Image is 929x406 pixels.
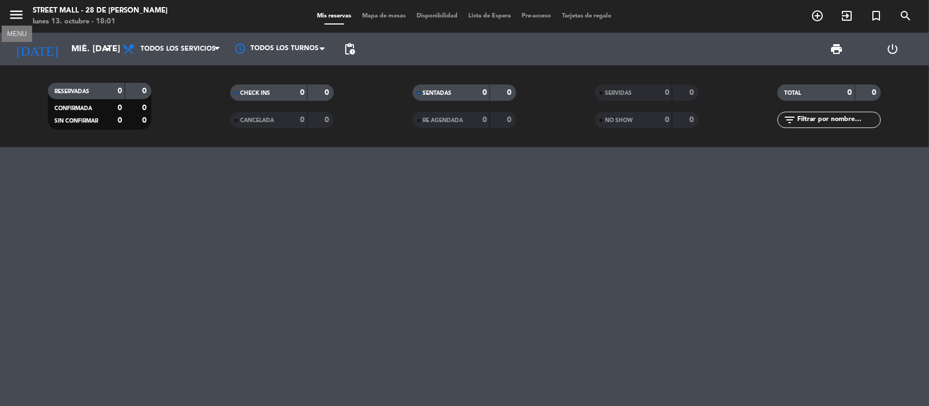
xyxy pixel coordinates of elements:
[101,43,114,56] i: arrow_drop_down
[300,89,304,96] strong: 0
[240,118,274,123] span: CANCELADA
[8,7,25,27] button: menu
[54,118,98,124] span: SIN CONFIRMAR
[300,116,304,124] strong: 0
[482,116,487,124] strong: 0
[784,90,801,96] span: TOTAL
[830,43,844,56] span: print
[811,9,824,22] i: add_circle_outline
[142,117,149,124] strong: 0
[690,89,696,96] strong: 0
[423,90,451,96] span: SENTADAS
[900,9,913,22] i: search
[343,43,356,56] span: pending_actions
[865,33,921,65] div: LOG OUT
[33,16,168,27] div: lunes 13. octubre - 18:01
[482,89,487,96] strong: 0
[142,104,149,112] strong: 0
[870,9,883,22] i: turned_in_not
[605,90,632,96] span: SERVIDAS
[517,13,557,19] span: Pre-acceso
[423,118,463,123] span: RE AGENDADA
[665,89,669,96] strong: 0
[872,89,879,96] strong: 0
[463,13,517,19] span: Lista de Espera
[2,28,32,38] div: MENU
[848,89,852,96] strong: 0
[54,89,89,94] span: RESERVADAS
[508,116,514,124] strong: 0
[357,13,412,19] span: Mapa de mesas
[8,7,25,23] i: menu
[412,13,463,19] span: Disponibilidad
[240,90,270,96] span: CHECK INS
[796,114,881,126] input: Filtrar por nombre...
[140,45,216,53] span: Todos los servicios
[887,43,900,56] i: power_settings_new
[665,116,669,124] strong: 0
[557,13,618,19] span: Tarjetas de regalo
[690,116,696,124] strong: 0
[312,13,357,19] span: Mis reservas
[325,116,331,124] strong: 0
[54,106,92,111] span: CONFIRMADA
[118,104,122,112] strong: 0
[783,113,796,126] i: filter_list
[142,87,149,95] strong: 0
[325,89,331,96] strong: 0
[118,87,122,95] strong: 0
[33,5,168,16] div: Street Mall - 28 de [PERSON_NAME]
[508,89,514,96] strong: 0
[8,37,66,61] i: [DATE]
[605,118,633,123] span: NO SHOW
[841,9,854,22] i: exit_to_app
[118,117,122,124] strong: 0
